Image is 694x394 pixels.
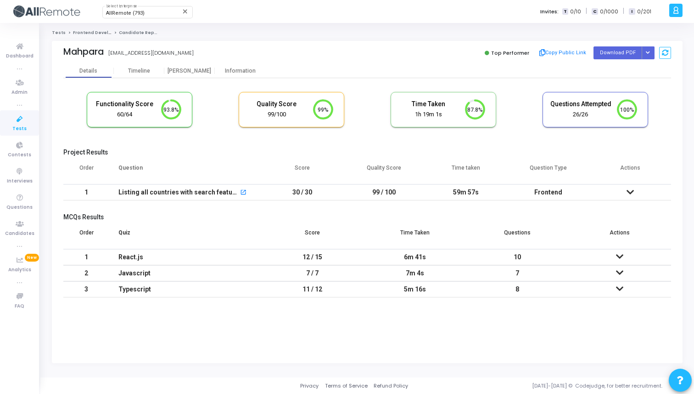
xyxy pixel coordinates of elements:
[261,249,364,265] td: 12 / 15
[550,110,611,119] div: 26/26
[63,148,671,156] h5: Project Results
[182,8,189,15] mat-icon: Clear
[63,281,109,297] td: 3
[507,159,589,184] th: Question Type
[79,68,97,74] div: Details
[63,265,109,281] td: 2
[15,303,24,310] span: FAQ
[94,110,156,119] div: 60/64
[507,184,589,200] td: Frontend
[629,8,635,15] span: I
[398,100,459,108] h5: Time Taken
[592,8,598,15] span: C
[540,8,559,16] label: Invites:
[6,204,33,211] span: Questions
[536,46,589,60] button: Copy Public Link
[73,30,129,35] a: Frontend Developer (L4)
[373,250,457,265] div: 6m 41s
[118,282,252,297] div: Typescript
[623,6,624,16] span: |
[8,266,31,274] span: Analytics
[109,223,261,249] th: Quiz
[374,382,408,390] a: Refund Policy
[562,8,568,15] span: T
[398,110,459,119] div: 1h 19m 1s
[52,30,66,35] a: Tests
[63,213,671,221] h5: MCQs Results
[215,68,265,74] div: Information
[63,46,104,57] div: Mahpara
[11,89,28,97] span: Admin
[52,30,683,36] nav: breadcrumb
[364,223,466,249] th: Time Taken
[586,6,587,16] span: |
[593,46,642,59] button: Download PDF
[325,382,368,390] a: Terms of Service
[118,266,252,281] div: Javascript
[466,249,569,265] td: 10
[466,265,569,281] td: 7
[7,177,33,185] span: Interviews
[408,382,683,390] div: [DATE]-[DATE] © Codejudge, for better recruitment.
[63,223,109,249] th: Order
[600,8,618,16] span: 0/1000
[164,68,215,74] div: [PERSON_NAME]
[642,46,655,59] div: Button group with nested dropdown
[373,266,457,281] div: 7m 4s
[466,223,569,249] th: Questions
[6,52,34,60] span: Dashboard
[12,125,27,133] span: Tests
[343,184,425,200] td: 99 / 100
[63,249,109,265] td: 1
[261,159,343,184] th: Score
[261,223,364,249] th: Score
[373,282,457,297] div: 5m 16s
[106,10,145,16] span: AllRemote (793)
[637,8,651,16] span: 0/201
[261,184,343,200] td: 30 / 30
[343,159,425,184] th: Quality Score
[491,49,529,57] span: Top Performer
[425,184,507,200] td: 59m 57s
[261,281,364,297] td: 11 / 12
[119,30,161,35] span: Candidate Report
[570,8,581,16] span: 0/10
[261,265,364,281] td: 7 / 7
[589,159,671,184] th: Actions
[240,190,246,196] mat-icon: open_in_new
[109,159,261,184] th: Question
[466,281,569,297] td: 8
[63,159,109,184] th: Order
[550,100,611,108] h5: Questions Attempted
[569,223,671,249] th: Actions
[5,230,34,238] span: Candidates
[118,185,239,200] div: Listing all countries with search feature
[128,68,150,74] div: Timeline
[246,100,308,108] h5: Quality Score
[118,250,252,265] div: React.js
[63,184,109,200] td: 1
[25,254,39,262] span: New
[108,49,194,57] div: [EMAIL_ADDRESS][DOMAIN_NAME]
[94,100,156,108] h5: Functionality Score
[425,159,507,184] th: Time taken
[8,151,31,159] span: Contests
[11,2,80,21] img: logo
[246,110,308,119] div: 99/100
[300,382,319,390] a: Privacy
